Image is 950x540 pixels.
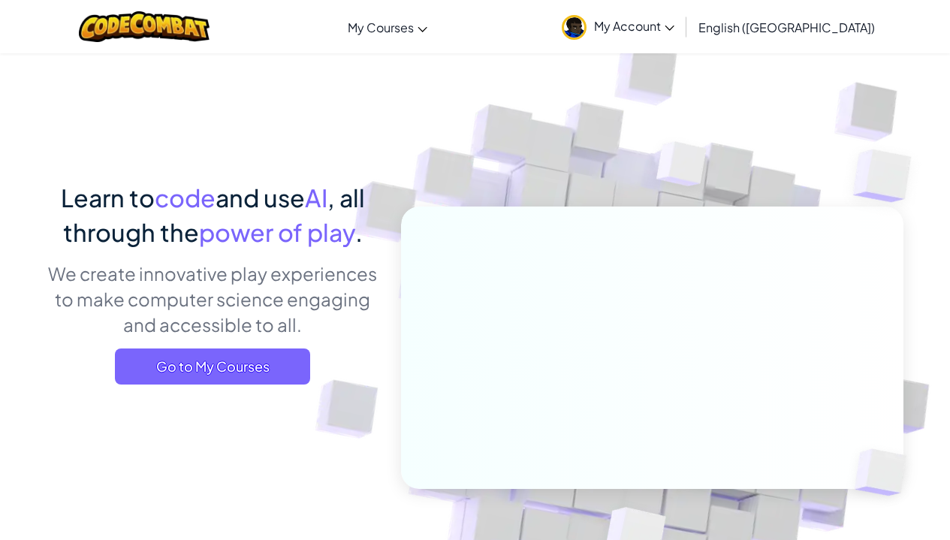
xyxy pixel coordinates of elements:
[61,183,155,213] span: Learn to
[348,20,414,35] span: My Courses
[554,3,682,50] a: My Account
[562,15,587,40] img: avatar
[199,217,355,247] span: power of play
[216,183,305,213] span: and use
[355,217,363,247] span: .
[47,261,378,337] p: We create innovative play experiences to make computer science engaging and accessible to all.
[115,348,310,385] a: Go to My Courses
[698,20,875,35] span: English ([GEOGRAPHIC_DATA])
[829,418,942,527] img: Overlap cubes
[691,7,882,47] a: English ([GEOGRAPHIC_DATA])
[155,183,216,213] span: code
[628,112,736,224] img: Overlap cubes
[340,7,435,47] a: My Courses
[594,18,674,34] span: My Account
[305,183,327,213] span: AI
[79,11,210,42] img: CodeCombat logo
